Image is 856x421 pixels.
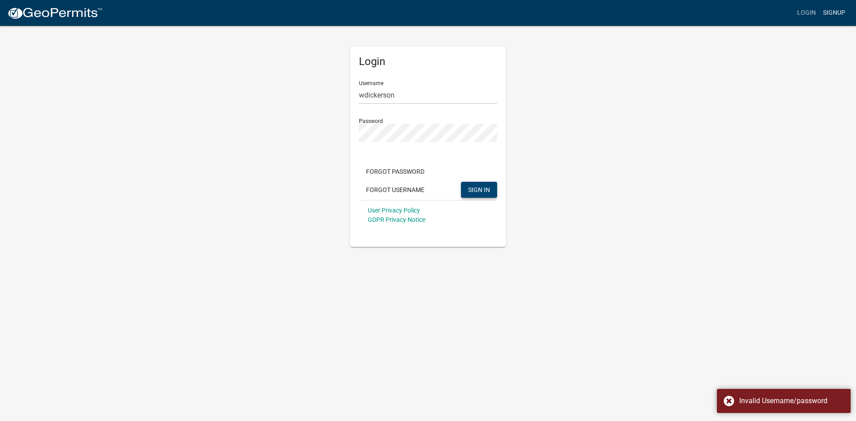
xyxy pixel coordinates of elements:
[468,186,490,193] span: SIGN IN
[359,55,497,68] h5: Login
[819,4,849,21] a: Signup
[359,163,432,180] button: Forgot Password
[461,182,497,198] button: SIGN IN
[368,216,425,223] a: GDPR Privacy Notice
[794,4,819,21] a: Login
[739,396,844,406] div: Invalid Username/password
[368,207,420,214] a: User Privacy Policy
[359,182,432,198] button: Forgot Username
